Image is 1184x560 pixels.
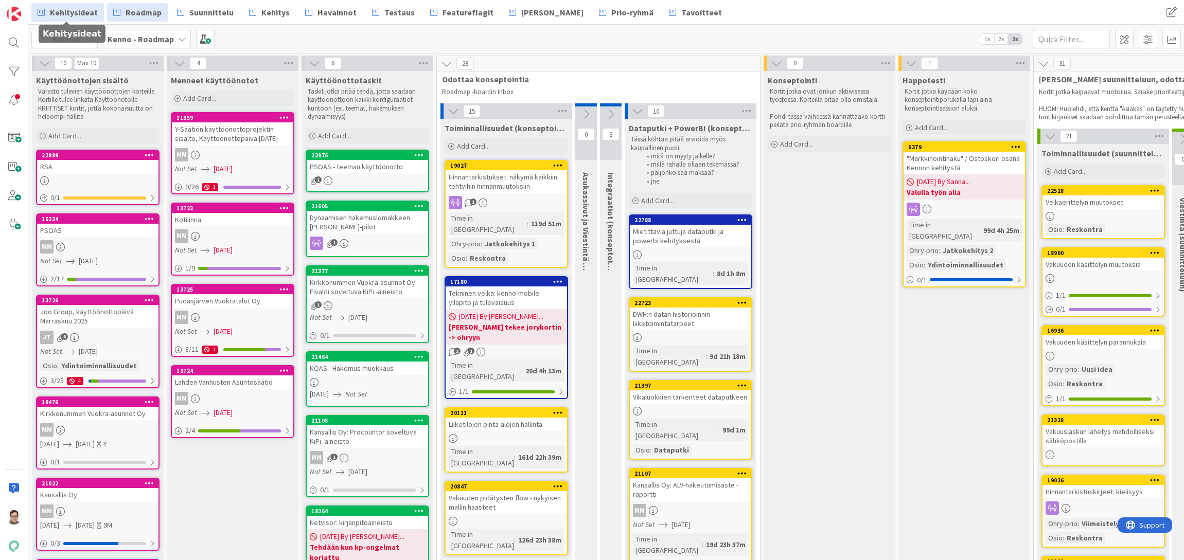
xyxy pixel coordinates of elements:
a: 22976PSOAS - teeman käyttöönotto [306,150,429,192]
div: 1 [202,183,218,191]
a: Kehitysideat [31,3,104,22]
a: 13725Pudasjärven Vuokratalot OyMMNot Set[DATE]8/111 [171,284,294,357]
div: 22788 [630,215,751,225]
div: DWH:n datan historioinnin liiketoimintatarpeet [630,308,751,330]
a: 16936Vakuuden käsittelyn parannuksiaOhry-prio:Uusi ideaOsio:Reskontra1/1 [1041,325,1165,406]
div: 21108 [311,417,428,424]
div: JT [40,331,54,344]
div: Ohry-prio [1046,364,1077,375]
div: Dataputki [651,444,692,456]
div: 21328Vakuuslaskun lähetys mahdolliseksi sähköpostilla [1042,416,1164,447]
div: 1/9 [172,262,293,275]
span: Add Card... [780,139,813,149]
a: Havainnot [299,3,363,22]
span: 1 / 1 [459,386,469,397]
div: 22723 [634,299,751,306]
span: Add Card... [48,131,81,140]
span: Suunnittelu [189,6,234,19]
i: Not Set [175,245,197,255]
div: 13723 [172,204,293,213]
div: 13724Lahden Vanhusten Asuntosäätiö [172,366,293,389]
div: 6379 [904,142,1025,152]
div: Tekninen velka: kenno-mobile: ylläpito ja tulevaisuus [446,286,567,309]
div: 0/1 [37,456,158,468]
span: [DATE] [76,439,95,449]
i: Not Set [175,327,197,336]
span: [DATE] [348,466,367,477]
div: 20847 [446,482,567,491]
div: 21107 [630,469,751,478]
div: 1/1 [1042,392,1164,405]
div: 13724 [176,367,293,374]
div: MM [175,148,188,161]
div: 22528 [1047,187,1164,194]
span: 0 / 1 [320,330,330,341]
span: 0 / 1 [1056,304,1066,315]
div: Vakuuden käsittelyn parannuksia [1042,335,1164,349]
span: 1 [315,176,322,183]
div: Ydintoiminnallisuudet [59,360,139,371]
span: Prio-ryhmä [611,6,653,19]
div: MM [40,240,54,254]
div: MM [175,392,188,405]
div: Kansallis Oy: ALV-hakeutumisaste -raportti [630,478,751,501]
div: 19027 [446,161,567,170]
div: Vakuuslaskun lähetys mahdolliseksi sähköpostilla [1042,425,1164,447]
i: Not Set [345,389,367,399]
div: 22889 [42,152,158,159]
div: 119d 51m [528,218,564,229]
div: 21397 [630,381,751,390]
div: Time in [GEOGRAPHIC_DATA] [633,345,705,368]
div: 19476Kirkkonummen Vuokra-asunnot Oy [37,398,158,420]
a: 22889RSA0/1 [36,150,160,205]
span: 0 / 1 [50,192,60,203]
span: Testaus [384,6,415,19]
div: 8d 1h 8m [714,268,748,279]
div: 21107 [634,470,751,477]
i: Not Set [40,347,62,356]
span: Add Card... [457,141,490,151]
div: 21605 [311,203,428,210]
span: 1 [470,198,476,205]
div: MM [37,423,158,437]
div: 21464 [307,352,428,362]
span: : [979,225,981,236]
div: Liiketilojen pinta-alojen hallinta [446,418,567,431]
div: MM [310,451,323,464]
div: 21397Vikaluokkien tarkenteet dataputkeen [630,381,751,404]
div: Time in [GEOGRAPHIC_DATA] [907,219,979,242]
a: Prio-ryhmä [593,3,660,22]
span: 8 / 11 [185,344,199,355]
div: Time in [GEOGRAPHIC_DATA] [633,262,713,285]
span: 3 / 25 [50,375,64,386]
a: 13724Lahden Vanhusten AsuntosäätiöMMNot Set[DATE]2/4 [171,365,294,438]
div: MM [307,451,428,464]
span: 0 / 26 [185,182,199,192]
div: 21377 [311,267,428,275]
div: Vikaluokkien tarkenteet dataputkeen [630,390,751,404]
a: 19476Kirkkonummen Vuokra-asunnot OyMM[DATE][DATE]Y0/1 [36,396,160,469]
a: Featureflagit [424,3,500,22]
div: 4 [67,377,83,385]
div: 17180 [450,278,567,285]
div: 13725 [172,285,293,294]
span: : [1077,364,1079,375]
a: 13723KotilinnaMMNot Set[DATE]1/9 [171,203,294,276]
span: Kehitys [261,6,290,19]
div: Reskontra [1064,224,1105,235]
div: 11359 [172,113,293,122]
div: Osio [633,444,650,456]
span: 1 [468,348,474,354]
span: 2 [454,348,461,354]
div: 13726Joo Group, käyttöönottopäivä Marraskuu 2025 [37,296,158,328]
div: MM [172,148,293,161]
div: 2/17 [37,273,158,285]
span: [DATE] [348,312,367,323]
div: 21464KOAS - Hakemus muokkaus [307,352,428,375]
div: 20111 [450,409,567,417]
span: : [1063,224,1064,235]
div: 18900 [1042,248,1164,258]
span: Kehitysideat [50,6,98,19]
a: Roadmap [107,3,168,22]
div: Hinnantarkistuskirjeet: kielisyys [1042,485,1164,498]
